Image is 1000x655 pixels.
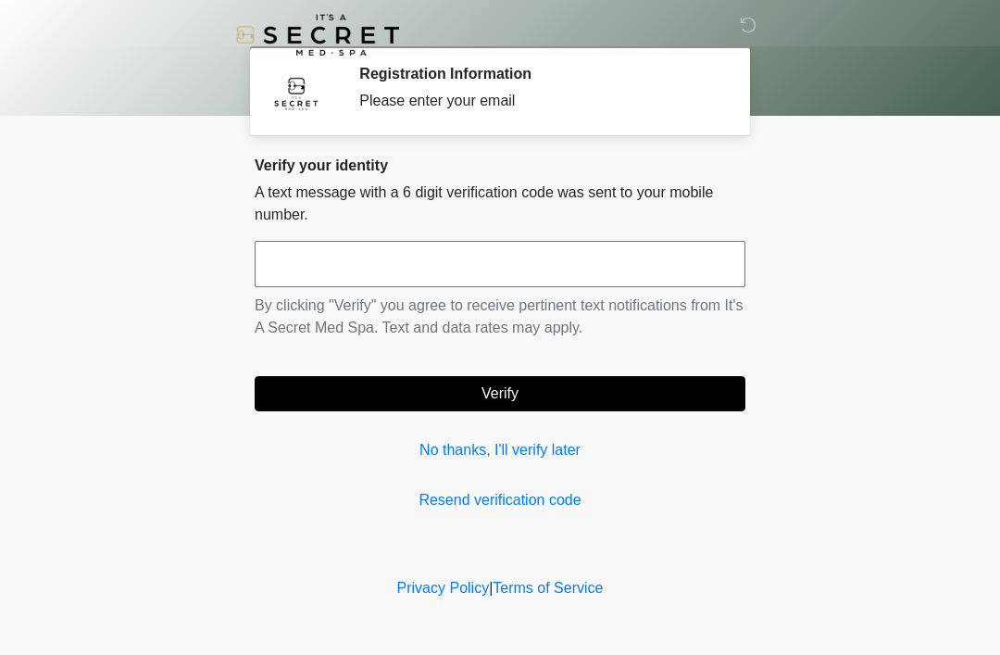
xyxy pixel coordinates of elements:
[255,182,745,226] p: A text message with a 6 digit verification code was sent to your mobile number.
[236,14,399,56] img: It's A Secret Med Spa Logo
[255,489,745,511] a: Resend verification code
[255,157,745,174] h2: Verify your identity
[493,580,603,596] a: Terms of Service
[359,90,718,112] div: Please enter your email
[359,65,718,82] h2: Registration Information
[255,376,745,411] button: Verify
[489,580,493,596] a: |
[255,439,745,461] a: No thanks, I'll verify later
[269,65,324,120] img: Agent Avatar
[397,580,490,596] a: Privacy Policy
[255,295,745,339] p: By clicking "Verify" you agree to receive pertinent text notifications from It's A Secret Med Spa...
